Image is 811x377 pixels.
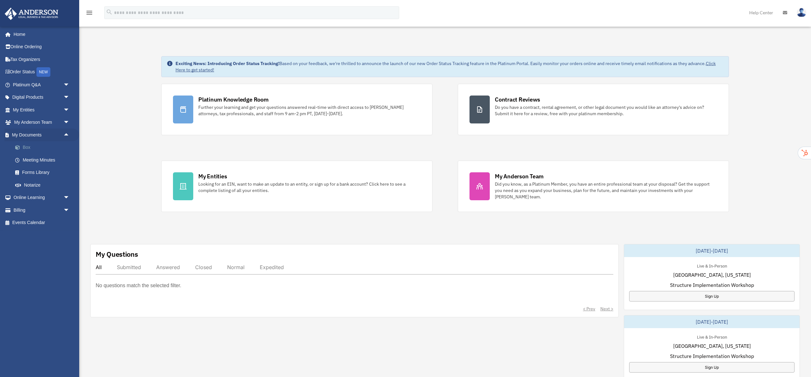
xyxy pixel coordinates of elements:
div: NEW [36,67,50,77]
div: My Entities [198,172,227,180]
div: Live & In-Person [692,333,732,340]
a: Platinum Q&Aarrow_drop_down [4,78,79,91]
div: Submitted [117,264,141,270]
a: My Entitiesarrow_drop_down [4,103,79,116]
div: Based on your feedback, we're thrilled to announce the launch of our new Order Status Tracking fe... [176,60,724,73]
span: arrow_drop_down [63,91,76,104]
a: Digital Productsarrow_drop_down [4,91,79,104]
span: arrow_drop_down [63,204,76,217]
strong: Exciting News: Introducing Order Status Tracking! [176,61,279,66]
div: My Anderson Team [495,172,544,180]
a: Tax Organizers [4,53,79,66]
a: Meeting Minutes [9,154,79,166]
a: Order StatusNEW [4,66,79,79]
span: arrow_drop_down [63,103,76,116]
span: arrow_drop_down [63,116,76,129]
div: Closed [195,264,212,270]
img: User Pic [797,8,806,17]
div: [DATE]-[DATE] [624,244,800,257]
i: search [106,9,113,16]
a: My Anderson Teamarrow_drop_down [4,116,79,129]
a: Home [4,28,76,41]
a: My Documentsarrow_drop_up [4,129,79,141]
a: My Entities Looking for an EIN, want to make an update to an entity, or sign up for a bank accoun... [161,161,432,212]
div: All [96,264,102,270]
span: arrow_drop_down [63,78,76,91]
a: Click Here to get started! [176,61,716,73]
a: My Anderson Team Did you know, as a Platinum Member, you have an entire professional team at your... [458,161,729,212]
span: arrow_drop_down [63,191,76,204]
a: Sign Up [629,362,795,373]
a: Sign Up [629,291,795,301]
div: Contract Reviews [495,96,540,103]
span: arrow_drop_up [63,129,76,142]
div: Looking for an EIN, want to make an update to an entity, or sign up for a bank account? Click her... [198,181,421,194]
a: Box [9,141,79,154]
div: Normal [227,264,245,270]
div: Expedited [260,264,284,270]
div: Do you have a contract, rental agreement, or other legal document you would like an attorney's ad... [495,104,717,117]
span: [GEOGRAPHIC_DATA], [US_STATE] [673,342,751,350]
i: menu [86,9,93,17]
p: No questions match the selected filter. [96,281,181,290]
div: Further your learning and get your questions answered real-time with direct access to [PERSON_NAM... [198,104,421,117]
div: [DATE]-[DATE] [624,315,800,328]
span: Structure Implementation Workshop [670,281,754,289]
a: Platinum Knowledge Room Further your learning and get your questions answered real-time with dire... [161,84,432,135]
a: Online Ordering [4,41,79,53]
a: Online Learningarrow_drop_down [4,191,79,204]
a: Events Calendar [4,216,79,229]
a: Billingarrow_drop_down [4,204,79,216]
span: Structure Implementation Workshop [670,352,754,360]
a: menu [86,11,93,17]
a: Contract Reviews Do you have a contract, rental agreement, or other legal document you would like... [458,84,729,135]
div: Platinum Knowledge Room [198,96,269,103]
a: Notarize [9,179,79,191]
span: [GEOGRAPHIC_DATA], [US_STATE] [673,271,751,279]
a: Forms Library [9,166,79,179]
img: Anderson Advisors Platinum Portal [3,8,60,20]
div: Answered [156,264,180,270]
div: Live & In-Person [692,262,732,269]
div: My Questions [96,249,138,259]
div: Did you know, as a Platinum Member, you have an entire professional team at your disposal? Get th... [495,181,717,200]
